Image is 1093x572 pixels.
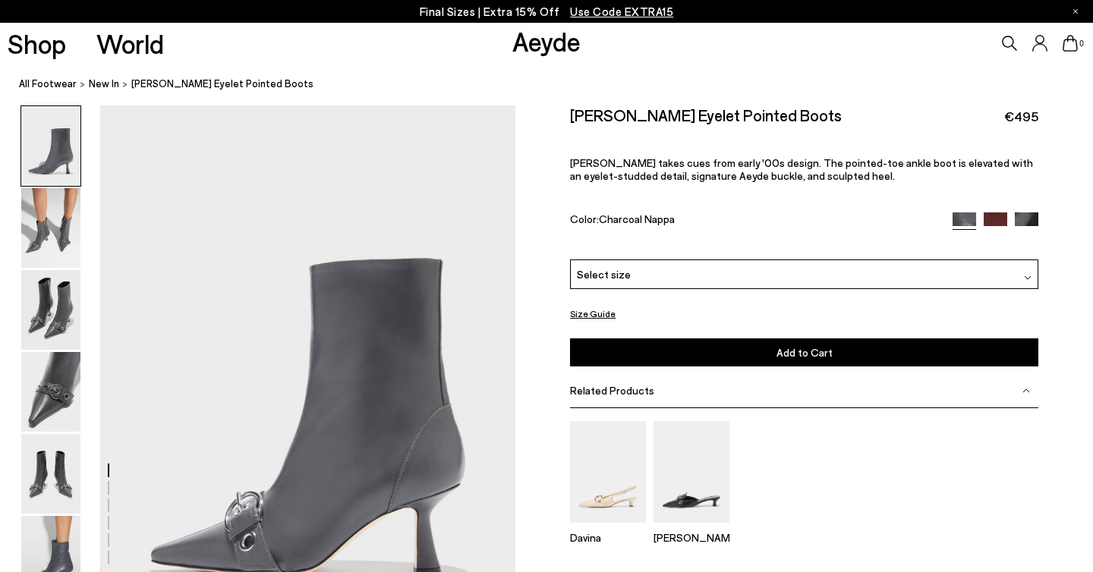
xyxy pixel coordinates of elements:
img: Halima Eyelet Pointed Boots - Image 5 [21,434,80,514]
img: Halima Eyelet Pointed Boots - Image 4 [21,352,80,432]
a: 0 [1063,35,1078,52]
span: New In [89,77,119,90]
button: Size Guide [570,304,616,323]
span: Related Products [570,384,654,397]
img: svg%3E [1022,387,1030,394]
nav: breadcrumb [19,64,1093,105]
a: All Footwear [19,76,77,92]
span: 0 [1078,39,1085,48]
span: [PERSON_NAME] Eyelet Pointed Boots [131,76,313,92]
img: Davina Eyelet Slingback Pumps [570,421,646,522]
img: Halima Eyelet Pointed Boots - Image 3 [21,270,80,350]
button: Add to Cart [570,338,1038,366]
p: Davina [570,531,646,544]
span: Charcoal Nappa [599,212,675,225]
a: Danielle Eyelet Mules [PERSON_NAME] [654,512,729,544]
img: Halima Eyelet Pointed Boots - Image 2 [21,188,80,268]
p: [PERSON_NAME] [654,531,729,544]
img: svg%3E [1024,274,1032,281]
span: Navigate to /collections/ss25-final-sizes [570,5,673,18]
a: Davina Eyelet Slingback Pumps Davina [570,512,646,544]
img: Danielle Eyelet Mules [654,421,729,522]
div: Color: [570,212,937,230]
a: Aeyde [512,25,581,57]
img: Halima Eyelet Pointed Boots - Image 1 [21,106,80,186]
p: Final Sizes | Extra 15% Off [420,2,674,21]
p: [PERSON_NAME] takes cues from early '00s design. The pointed-toe ankle boot is elevated with an e... [570,156,1038,182]
a: World [96,30,164,57]
span: Add to Cart [776,346,833,359]
a: Shop [8,30,66,57]
span: €495 [1004,107,1038,126]
a: New In [89,76,119,92]
h2: [PERSON_NAME] Eyelet Pointed Boots [570,105,842,124]
span: Select size [577,266,631,282]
